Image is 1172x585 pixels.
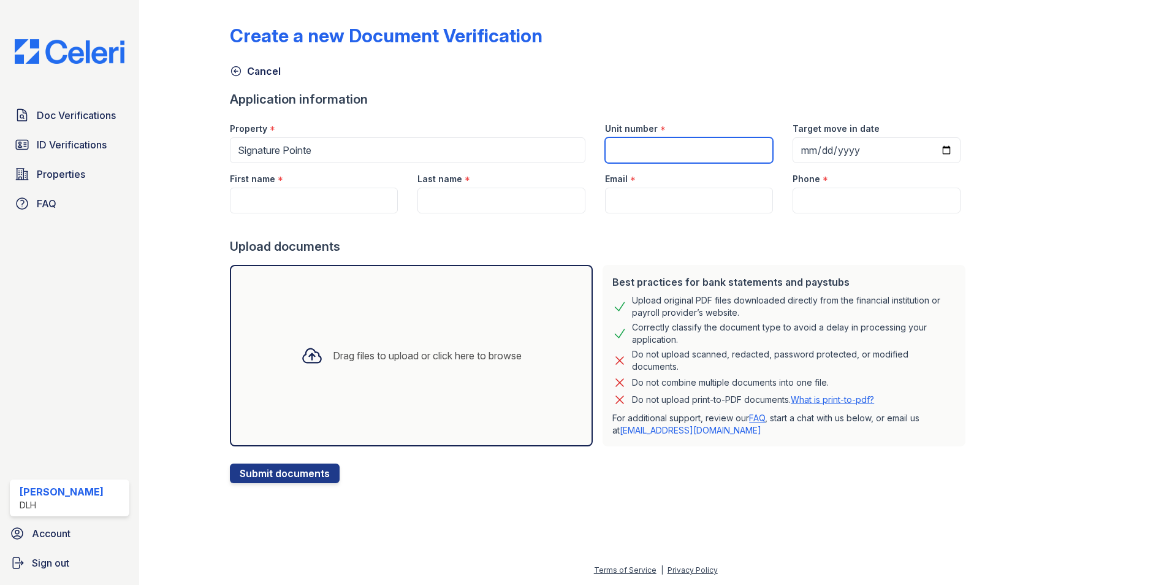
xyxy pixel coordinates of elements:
[791,394,874,405] a: What is print-to-pdf?
[37,167,85,182] span: Properties
[37,196,56,211] span: FAQ
[230,64,281,78] a: Cancel
[594,565,656,575] a: Terms of Service
[793,123,880,135] label: Target move in date
[612,412,956,437] p: For additional support, review our , start a chat with us below, or email us at
[230,91,970,108] div: Application information
[632,394,874,406] p: Do not upload print-to-PDF documents.
[632,294,956,319] div: Upload original PDF files downloaded directly from the financial institution or payroll provider’...
[230,25,542,47] div: Create a new Document Verification
[5,39,134,64] img: CE_Logo_Blue-a8612792a0a2168367f1c8372b55b34899dd931a85d93a1a3d3e32e68fde9ad4.png
[37,137,107,152] span: ID Verifications
[5,551,134,575] a: Sign out
[230,123,267,135] label: Property
[37,108,116,123] span: Doc Verifications
[793,173,820,185] label: Phone
[230,173,275,185] label: First name
[32,556,69,570] span: Sign out
[10,132,129,157] a: ID Verifications
[230,464,340,483] button: Submit documents
[10,191,129,216] a: FAQ
[620,425,761,435] a: [EMAIL_ADDRESS][DOMAIN_NAME]
[605,123,658,135] label: Unit number
[20,499,104,511] div: DLH
[10,103,129,128] a: Doc Verifications
[668,565,718,575] a: Privacy Policy
[661,565,663,575] div: |
[612,275,956,289] div: Best practices for bank statements and paystubs
[5,521,134,546] a: Account
[10,162,129,186] a: Properties
[20,484,104,499] div: [PERSON_NAME]
[632,321,956,346] div: Correctly classify the document type to avoid a delay in processing your application.
[632,375,829,390] div: Do not combine multiple documents into one file.
[417,173,462,185] label: Last name
[749,413,765,423] a: FAQ
[333,348,522,363] div: Drag files to upload or click here to browse
[632,348,956,373] div: Do not upload scanned, redacted, password protected, or modified documents.
[605,173,628,185] label: Email
[230,238,970,255] div: Upload documents
[32,526,70,541] span: Account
